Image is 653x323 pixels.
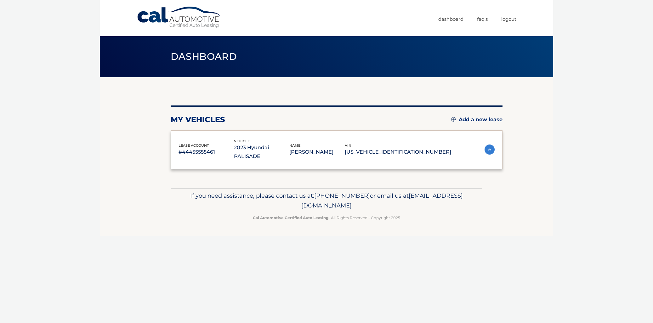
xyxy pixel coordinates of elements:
img: add.svg [451,117,456,122]
p: 2023 Hyundai PALISADE [234,143,289,161]
a: FAQ's [477,14,488,24]
img: accordion-active.svg [485,144,495,155]
a: Logout [501,14,516,24]
span: vin [345,143,351,148]
span: [PHONE_NUMBER] [314,192,370,199]
span: lease account [179,143,209,148]
a: Dashboard [438,14,463,24]
span: Dashboard [171,51,237,62]
span: vehicle [234,139,250,143]
h2: my vehicles [171,115,225,124]
p: If you need assistance, please contact us at: or email us at [175,191,478,211]
a: Cal Automotive [137,6,222,29]
p: [US_VEHICLE_IDENTIFICATION_NUMBER] [345,148,451,156]
p: [PERSON_NAME] [289,148,345,156]
p: - All Rights Reserved - Copyright 2025 [175,214,478,221]
span: name [289,143,300,148]
a: Add a new lease [451,116,503,123]
strong: Cal Automotive Certified Auto Leasing [253,215,328,220]
p: #44455555461 [179,148,234,156]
